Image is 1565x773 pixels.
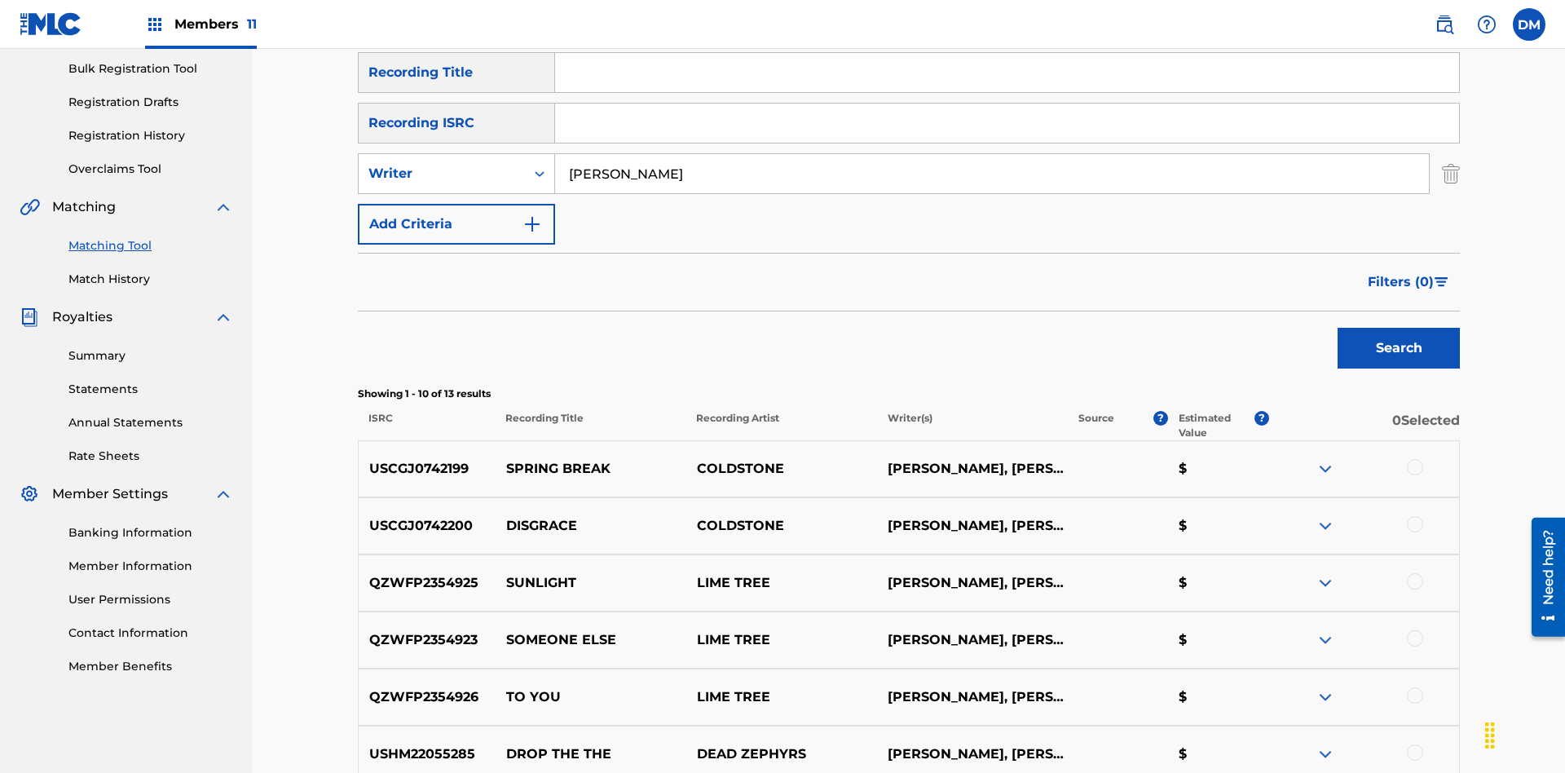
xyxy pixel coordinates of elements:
[876,573,1067,593] p: [PERSON_NAME], [PERSON_NAME], [PERSON_NAME]
[1428,8,1461,41] a: Public Search
[358,52,1460,377] form: Search Form
[358,386,1460,401] p: Showing 1 - 10 of 13 results
[496,459,686,479] p: SPRING BREAK
[145,15,165,34] img: Top Rightsholders
[20,12,82,36] img: MLC Logo
[1338,328,1460,369] button: Search
[20,484,39,504] img: Member Settings
[214,197,233,217] img: expand
[876,411,1067,440] p: Writer(s)
[496,744,686,764] p: DROP THE THE
[1168,630,1269,650] p: $
[1254,411,1269,426] span: ?
[68,94,233,111] a: Registration Drafts
[876,516,1067,536] p: [PERSON_NAME], [PERSON_NAME]
[1477,15,1497,34] img: help
[1513,8,1545,41] div: User Menu
[876,687,1067,707] p: [PERSON_NAME], [PERSON_NAME], [PERSON_NAME]
[68,60,233,77] a: Bulk Registration Tool
[1316,630,1335,650] img: expand
[20,307,39,327] img: Royalties
[68,414,233,431] a: Annual Statements
[1368,272,1434,292] span: Filters ( 0 )
[1168,687,1269,707] p: $
[1269,411,1460,440] p: 0 Selected
[1316,516,1335,536] img: expand
[1477,711,1503,760] div: Drag
[1316,573,1335,593] img: expand
[496,516,686,536] p: DISGRACE
[876,459,1067,479] p: [PERSON_NAME], [PERSON_NAME]
[1179,411,1254,440] p: Estimated Value
[1435,277,1448,287] img: filter
[876,630,1067,650] p: [PERSON_NAME], [PERSON_NAME], [PERSON_NAME]
[1168,516,1269,536] p: $
[686,411,876,440] p: Recording Artist
[214,484,233,504] img: expand
[1519,511,1565,645] iframe: Resource Center
[496,573,686,593] p: SUNLIGHT
[214,307,233,327] img: expand
[1078,411,1114,440] p: Source
[1435,15,1454,34] img: search
[52,307,112,327] span: Royalties
[368,164,515,183] div: Writer
[359,516,496,536] p: USCGJ0742200
[1316,687,1335,707] img: expand
[52,484,168,504] span: Member Settings
[68,558,233,575] a: Member Information
[686,516,876,536] p: COLDSTONE
[68,524,233,541] a: Banking Information
[496,630,686,650] p: SOMEONE ELSE
[359,687,496,707] p: QZWFP2354926
[686,459,876,479] p: COLDSTONE
[20,197,40,217] img: Matching
[359,459,496,479] p: USCGJ0742199
[496,687,686,707] p: TO YOU
[686,744,876,764] p: DEAD ZEPHYRS
[174,15,257,33] span: Members
[358,411,495,440] p: ISRC
[359,573,496,593] p: QZWFP2354925
[1168,459,1269,479] p: $
[68,448,233,465] a: Rate Sheets
[68,347,233,364] a: Summary
[1483,695,1565,773] iframe: Chat Widget
[876,744,1067,764] p: [PERSON_NAME], [PERSON_NAME], [PERSON_NAME], [PERSON_NAME]
[1358,262,1460,303] button: Filters (0)
[68,237,233,254] a: Matching Tool
[359,630,496,650] p: QZWFP2354923
[686,630,876,650] p: LIME TREE
[359,744,496,764] p: USHM22055285
[1470,8,1503,41] div: Help
[1153,411,1168,426] span: ?
[1168,573,1269,593] p: $
[686,573,876,593] p: LIME TREE
[358,204,555,245] button: Add Criteria
[68,127,233,144] a: Registration History
[522,214,542,234] img: 9d2ae6d4665cec9f34b9.svg
[68,381,233,398] a: Statements
[1316,459,1335,479] img: expand
[495,411,686,440] p: Recording Title
[1316,744,1335,764] img: expand
[68,625,233,642] a: Contact Information
[686,687,876,707] p: LIME TREE
[68,591,233,608] a: User Permissions
[68,161,233,178] a: Overclaims Tool
[247,16,257,32] span: 11
[1168,744,1269,764] p: $
[1442,153,1460,194] img: Delete Criterion
[68,658,233,675] a: Member Benefits
[52,197,116,217] span: Matching
[68,271,233,288] a: Match History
